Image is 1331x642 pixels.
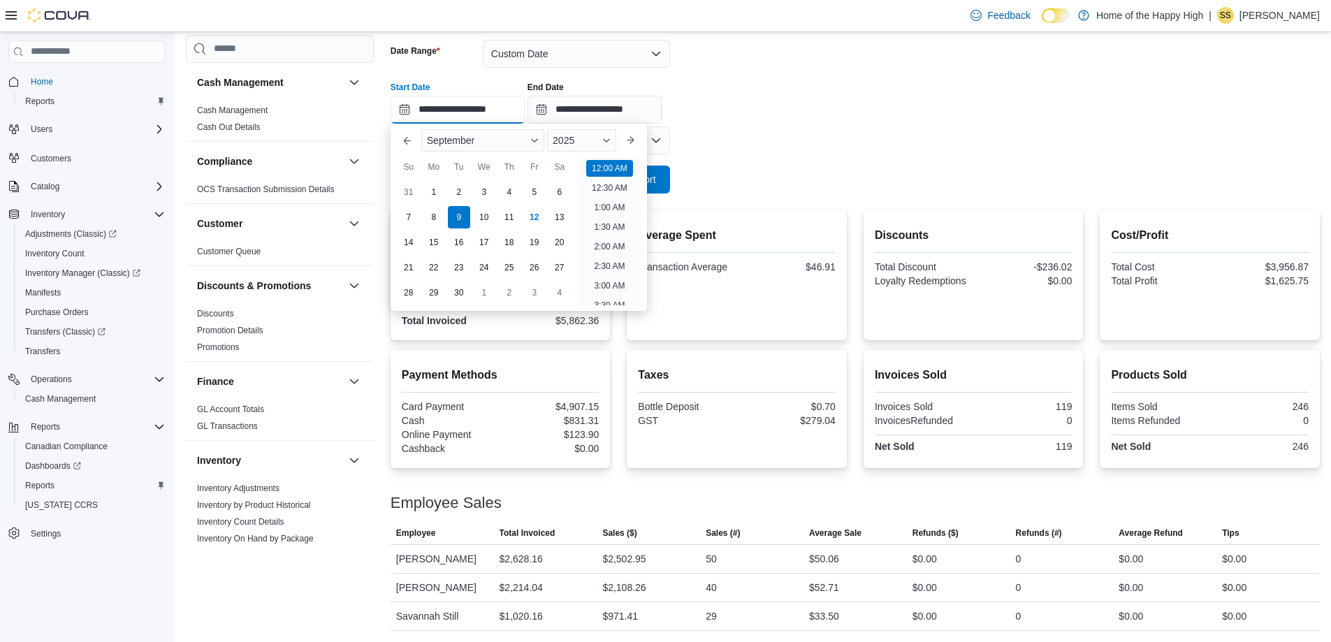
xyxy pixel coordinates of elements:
div: 0 [976,415,1072,426]
div: Compliance [186,181,374,203]
h3: Inventory [197,453,241,467]
span: Refunds ($) [912,527,959,539]
span: Operations [31,374,72,385]
h3: Customer [197,217,242,231]
span: Dashboards [25,460,81,472]
span: Reports [20,477,165,494]
div: day-17 [473,231,495,254]
li: 12:00 AM [586,160,633,177]
li: 3:00 AM [588,277,630,294]
span: Manifests [20,284,165,301]
a: Promotions [197,342,240,352]
div: $52.71 [809,579,839,596]
div: day-11 [498,206,521,228]
span: Reports [25,418,165,435]
div: 29 [706,608,717,625]
a: Settings [25,525,66,542]
div: $2,108.26 [602,579,646,596]
img: Cova [28,8,91,22]
a: Inventory On Hand by Package [197,534,314,543]
a: Promotion Details [197,326,263,335]
div: $2,214.04 [500,579,543,596]
div: Button. Open the month selector. September is currently selected. [421,129,544,152]
strong: Net Sold [875,441,915,452]
li: 12:30 AM [586,180,633,196]
button: Reports [14,92,170,111]
div: Savannah Still [391,602,494,630]
button: Custom Date [483,40,670,68]
span: Inventory Count [25,248,85,259]
div: 246 [1213,441,1309,452]
span: Inventory Adjustments [197,483,279,494]
span: Transfers (Classic) [20,323,165,340]
a: Customer Queue [197,247,261,256]
li: 1:00 AM [588,199,630,216]
button: Inventory [346,452,363,469]
span: Adjustments (Classic) [25,228,117,240]
button: Inventory [25,206,71,223]
a: Transfers [20,343,66,360]
span: [US_STATE] CCRS [25,499,98,511]
div: day-4 [548,282,571,304]
span: Catalog [31,181,59,192]
div: day-2 [498,282,521,304]
div: Mo [423,156,445,178]
button: Inventory Count [14,244,170,263]
div: Transaction Average [638,261,734,272]
div: 50 [706,550,717,567]
div: Cashback [402,443,497,454]
p: | [1209,7,1212,24]
a: Cash Out Details [197,122,261,132]
a: Feedback [965,1,1035,29]
span: Manifests [25,287,61,298]
div: day-3 [523,282,546,304]
a: Inventory Count [20,245,90,262]
div: $0.70 [740,401,836,412]
button: Open list of options [650,135,662,146]
div: $3,956.87 [1213,261,1309,272]
button: Purchase Orders [14,302,170,322]
div: day-25 [498,256,521,279]
a: Inventory by Product Historical [197,500,311,510]
div: day-31 [398,181,420,203]
button: Previous Month [396,129,419,152]
button: Reports [25,418,66,435]
button: Next month [619,129,641,152]
button: Home [3,71,170,92]
div: day-9 [448,206,470,228]
a: Adjustments (Classic) [14,224,170,244]
a: Cash Management [197,105,268,115]
strong: Net Sold [1111,441,1151,452]
p: Home of the Happy High [1096,7,1203,24]
div: $33.50 [809,608,839,625]
div: 0 [1213,415,1309,426]
span: Canadian Compliance [25,441,108,452]
a: GL Account Totals [197,404,264,414]
div: 0 [1016,608,1021,625]
div: $0.00 [1222,608,1246,625]
span: Customers [31,153,71,164]
a: Inventory Count Details [197,517,284,527]
button: Discounts & Promotions [346,277,363,294]
div: day-5 [523,181,546,203]
div: day-15 [423,231,445,254]
div: day-13 [548,206,571,228]
div: Cash Management [186,102,374,141]
h2: Invoices Sold [875,367,1072,384]
div: day-22 [423,256,445,279]
div: day-6 [548,181,571,203]
span: GL Account Totals [197,404,264,415]
button: Customer [197,217,343,231]
a: Reports [20,93,60,110]
span: Dark Mode [1042,23,1042,24]
div: $5,862.36 [503,315,599,326]
a: Inventory Manager (Classic) [20,265,146,282]
div: 0 [1016,579,1021,596]
div: $0.00 [976,275,1072,286]
span: Catalog [25,178,165,195]
button: Compliance [346,153,363,170]
div: Button. Open the year selector. 2025 is currently selected. [547,129,616,152]
div: day-29 [423,282,445,304]
a: Transfers (Classic) [14,322,170,342]
a: Purchase Orders [20,304,94,321]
